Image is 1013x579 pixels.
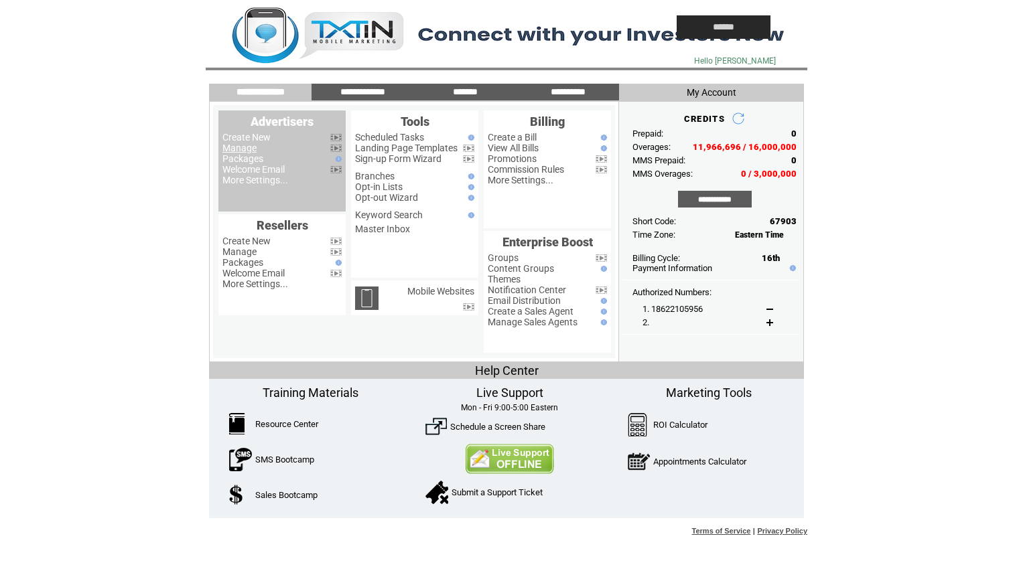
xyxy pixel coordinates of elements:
[488,317,578,327] a: Manage Sales Agents
[425,481,448,504] img: SupportTicket.png
[332,260,342,266] img: help.gif
[330,145,342,152] img: video.png
[355,192,418,203] a: Opt-out Wizard
[666,386,752,400] span: Marketing Tools
[741,169,797,179] span: 0 / 3,000,000
[693,142,797,152] span: 11,966,696 / 16,000,000
[465,135,474,141] img: help.gif
[255,490,318,500] a: Sales Bootcamp
[598,266,607,272] img: help.gif
[255,419,318,429] a: Resource Center
[222,153,263,164] a: Packages
[643,317,649,327] span: 2.
[330,166,342,173] img: video.png
[475,363,539,378] span: Help Center
[488,263,554,274] a: Content Groups
[632,230,675,240] span: Time Zone:
[407,286,474,297] a: Mobile Websites
[463,145,474,152] img: video.png
[330,248,342,256] img: video.png
[632,253,680,263] span: Billing Cycle:
[355,210,423,220] a: Keyword Search
[791,155,797,165] span: 0
[355,181,403,192] a: Opt-in Lists
[222,143,257,153] a: Manage
[692,527,751,535] a: Terms of Service
[488,306,573,317] a: Create a Sales Agent
[465,173,474,179] img: help.gif
[355,286,379,310] img: mobile-websites.png
[465,212,474,218] img: help.gif
[488,274,521,284] a: Themes
[596,155,607,163] img: video.png
[632,129,663,139] span: Prepaid:
[753,527,755,535] span: |
[330,270,342,277] img: video.png
[632,263,712,273] a: Payment Information
[488,252,519,263] a: Groups
[251,114,314,129] span: Advertisers
[694,56,776,66] span: Hello [PERSON_NAME]
[450,422,545,432] a: Schedule a Screen Share
[598,319,607,325] img: help.gif
[452,487,543,497] a: Submit a Support Ticket
[628,450,650,473] img: AppointmentCalc.png
[653,457,746,467] a: Appointments Calculator
[596,166,607,173] img: video.png
[488,164,564,175] a: Commission Rules
[653,420,707,430] a: ROI Calculator
[222,132,271,143] a: Create New
[355,143,458,153] a: Landing Page Templates
[355,171,395,181] a: Branches
[735,230,784,240] span: Eastern Time
[787,265,796,271] img: help.gif
[488,284,566,295] a: Notification Center
[632,155,685,165] span: MMS Prepaid:
[488,175,553,185] a: More Settings...
[463,155,474,163] img: video.png
[488,295,561,306] a: Email Distribution
[596,254,607,262] img: video.png
[401,114,429,129] span: Tools
[598,298,607,304] img: help.gif
[330,134,342,141] img: video.png
[255,454,314,465] a: SMS Bootcamp
[222,278,288,289] a: More Settings...
[632,142,671,152] span: Overages:
[757,527,807,535] a: Privacy Policy
[502,235,593,249] span: Enterprise Boost
[263,386,358,400] span: Training Materials
[355,224,410,234] a: Master Inbox
[222,175,288,185] a: More Settings...
[355,132,424,143] a: Scheduled Tasks
[461,403,558,412] span: Mon - Fri 9:00-5:00 Eastern
[488,143,539,153] a: View All Bills
[596,286,607,294] img: video.png
[598,135,607,141] img: help.gif
[355,153,442,164] a: Sign-up Form Wizard
[684,114,725,124] span: CREDITS
[229,448,252,471] img: SMSBootcamp.png
[476,386,543,400] span: Live Support
[488,153,537,164] a: Promotions
[770,216,797,226] span: 67903
[425,416,447,437] img: ScreenShare.png
[332,156,342,162] img: help.gif
[229,413,245,434] img: ResourceCenter.png
[222,268,285,278] a: Welcome Email
[598,309,607,315] img: help.gif
[628,413,648,436] img: Calculator.png
[465,184,474,190] img: help.gif
[222,236,271,246] a: Create New
[687,87,736,98] span: My Account
[222,246,257,257] a: Manage
[598,145,607,151] img: help.gif
[643,304,703,314] span: 1. 18622105956
[465,195,474,201] img: help.gif
[632,169,693,179] span: MMS Overages:
[632,216,676,226] span: Short Code:
[632,287,712,297] span: Authorized Numbers:
[463,303,474,311] img: video.png
[465,444,554,474] img: Contact Us
[222,164,285,175] a: Welcome Email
